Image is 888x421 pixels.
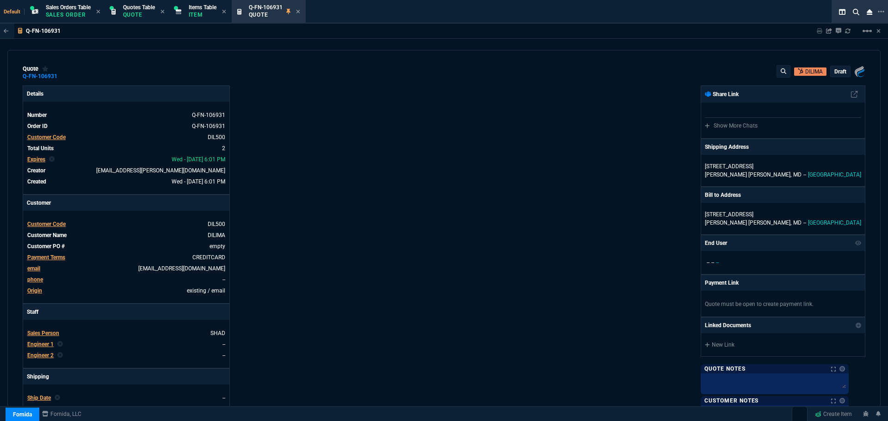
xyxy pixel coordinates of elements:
p: Details [23,86,229,102]
span: Sales Orders Table [46,4,91,11]
a: empty [210,243,225,250]
tr: dlay@dilima.com [27,264,226,273]
tr: undefined [27,404,226,414]
nx-icon: Back to Table [4,28,9,34]
span: 2025-10-01T18:01:18.638Z [172,156,225,163]
p: Quote [123,11,155,18]
span: [PERSON_NAME] [PERSON_NAME], [705,171,791,178]
span: Engineer 1 [27,341,54,348]
a: CREDITCARD [192,254,225,261]
nx-icon: Close Workbench [863,6,876,18]
tr: undefined [27,231,226,240]
span: Items Table [189,4,216,11]
p: Quote [249,11,283,18]
a: FEDEX [208,406,225,412]
p: Customer [23,195,229,211]
nx-icon: Open New Tab [878,7,884,16]
tr: undefined [27,340,226,349]
span: phone [27,276,43,283]
tr: undefined [27,253,226,262]
tr: undefined [27,144,226,153]
nx-icon: Close Tab [96,8,100,16]
a: See Marketplace Order [192,123,225,129]
p: Quote Notes [704,365,746,372]
a: Origin [27,287,42,294]
p: [STREET_ADDRESS] [705,210,861,219]
tr: See Marketplace Order [27,122,226,131]
span: Creator [27,167,45,174]
a: Hide Workbench [876,27,881,35]
p: DILIMA [805,67,823,76]
span: Default [4,9,25,15]
a: Create Item [811,407,856,421]
p: Bill to Address [705,191,741,199]
span: Expires [27,156,45,163]
p: Linked Documents [705,321,751,329]
span: -- [803,171,806,178]
span: Quotes Table [123,4,155,11]
span: Engineer 2 [27,352,54,359]
nx-icon: Close Tab [296,8,300,16]
p: Item [189,11,216,18]
nx-icon: Search [849,6,863,18]
span: -- [222,395,225,401]
span: [GEOGRAPHIC_DATA] [808,171,861,178]
tr: undefined [27,177,226,186]
tr: undefined [27,393,226,403]
span: email [27,265,40,272]
span: seti.shadab@fornida.com [96,167,225,174]
span: Customer Name [27,232,67,238]
span: See Marketplace Order [192,112,225,118]
nx-icon: Split Panels [835,6,849,18]
div: quote [23,65,49,73]
a: DILIMA [208,232,225,238]
span: MD [793,220,802,226]
span: Sales Person [27,330,59,336]
span: [PERSON_NAME] [PERSON_NAME], [705,220,791,226]
span: Number [27,112,47,118]
span: -- [711,259,714,266]
a: New Link [705,341,861,349]
tr: undefined [27,329,226,338]
span: 2025-09-17T18:01:18.638Z [172,178,225,185]
span: Q-FN-106931 [249,4,283,11]
span: existing / email [187,287,225,294]
tr: undefined [27,351,226,360]
span: Agent [27,406,42,412]
nx-icon: Close Tab [222,8,226,16]
span: MD [793,171,802,178]
a: DIL500 [208,134,225,140]
span: -- [707,259,709,266]
p: Customer Notes [704,397,758,404]
p: Shipping [23,369,229,384]
span: Payment Terms [27,254,65,261]
p: End User [705,239,727,247]
p: Share Link [705,90,739,98]
p: Shipping Address [705,143,749,151]
a: msbcCompanyName [39,410,84,418]
a: Q-FN-106931 [23,76,57,77]
nx-icon: Clear selected rep [57,340,63,348]
span: Customer Code [27,134,66,140]
nx-icon: Clear selected rep [49,155,55,164]
nx-icon: Close Tab [160,8,165,16]
a: [EMAIL_ADDRESS][DOMAIN_NAME] [138,265,225,272]
p: Payment Link [705,279,739,287]
div: Add to Watchlist [42,65,49,73]
span: Customer PO # [27,243,65,250]
p: Staff [23,304,229,320]
nx-icon: Clear selected rep [57,351,63,360]
a: Open Customer in hubSpot [794,67,826,76]
a: -- [222,341,225,348]
nx-icon: Clear selected rep [55,394,60,402]
tr: undefined [27,166,226,175]
span: Created [27,178,46,185]
span: Total Units [27,145,54,152]
tr: undefined [27,220,226,229]
mat-icon: Example home icon [862,25,873,37]
tr: undefined [27,155,226,164]
p: Sales Order [46,11,91,18]
tr: undefined [27,133,226,142]
tr: See Marketplace Order [27,110,226,120]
